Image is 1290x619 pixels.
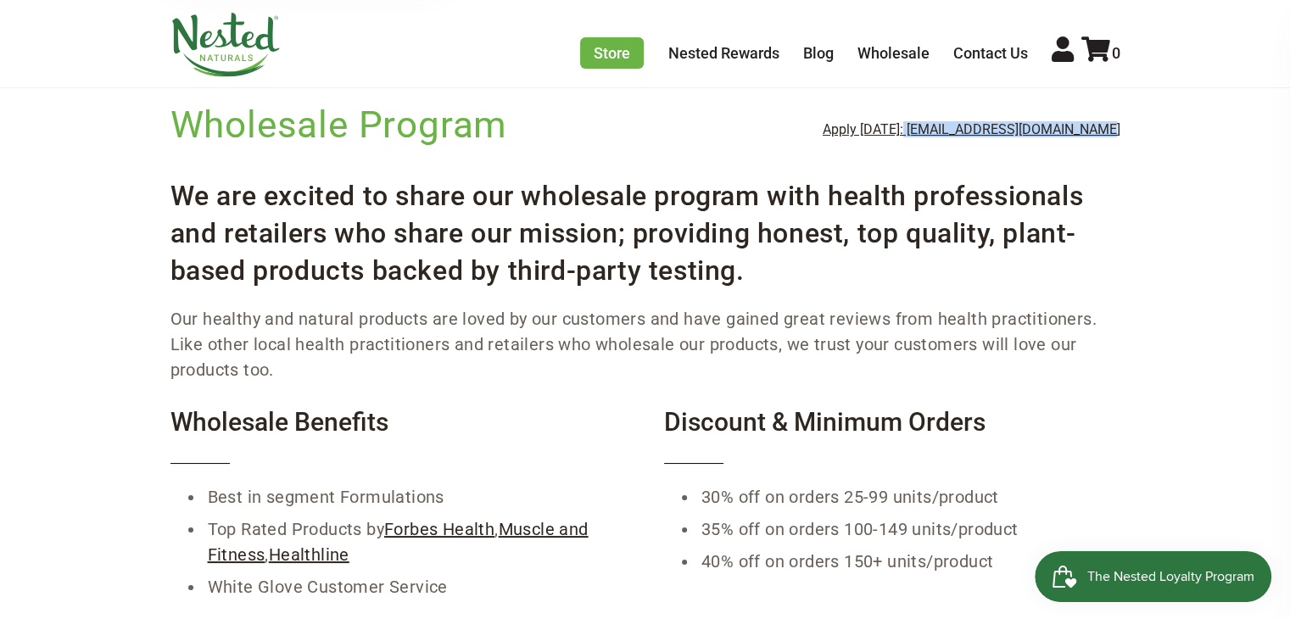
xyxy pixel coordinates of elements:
li: White Glove Customer Service [204,571,627,603]
a: Apply [DATE]: [EMAIL_ADDRESS][DOMAIN_NAME] [823,122,1120,137]
a: Forbes Health [384,519,494,539]
a: 0 [1081,44,1120,62]
li: 40% off on orders 150+ units/product [698,545,1120,577]
h4: Discount & Minimum Orders [664,408,1120,464]
span: 0 [1112,44,1120,62]
iframe: Button to open loyalty program pop-up [1035,551,1273,602]
a: Healthline [269,544,349,565]
a: Wholesale [857,44,930,62]
a: Nested Rewards [668,44,779,62]
h4: Wholesale Benefits [170,408,627,464]
a: Contact Us [953,44,1028,62]
h1: Wholesale Program [170,99,508,150]
li: Best in segment Formulations [204,481,627,513]
li: 35% off on orders 100-149 units/product [698,513,1120,545]
a: Muscle and Fitness [208,519,589,565]
a: Blog [803,44,834,62]
li: Top Rated Products by , , [204,513,627,571]
a: Store [580,37,644,69]
img: Nested Naturals [170,13,281,77]
li: 30% off on orders 25-99 units/product [698,481,1120,513]
h3: We are excited to share our wholesale program with health professionals and retailers who share o... [170,164,1120,289]
p: Our healthy and natural products are loved by our customers and have gained great reviews from he... [170,306,1120,382]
